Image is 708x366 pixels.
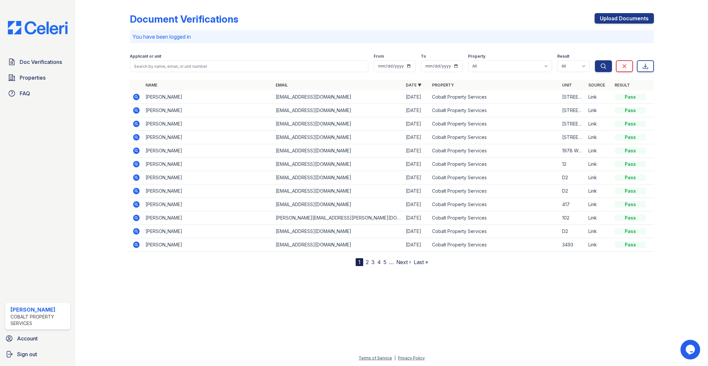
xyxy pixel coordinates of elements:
td: [STREET_ADDRESS] [560,90,586,104]
div: Pass [615,241,646,248]
td: [DATE] [403,171,429,184]
label: Result [557,54,569,59]
td: Link [586,225,612,238]
td: [EMAIL_ADDRESS][DOMAIN_NAME] [273,144,403,158]
a: 5 [383,259,386,265]
span: Properties [20,74,46,82]
td: Cobalt Property Services [429,104,560,117]
td: [PERSON_NAME] [143,104,273,117]
a: Property [432,83,454,87]
td: [EMAIL_ADDRESS][DOMAIN_NAME] [273,131,403,144]
td: [DATE] [403,211,429,225]
td: 1978 Wellbourne Dr [PERSON_NAME] #3 [560,144,586,158]
div: Pass [615,134,646,141]
td: D2 [560,171,586,184]
td: [PERSON_NAME] [143,144,273,158]
label: From [374,54,384,59]
span: FAQ [20,89,30,97]
a: Doc Verifications [5,55,70,68]
div: Pass [615,107,646,114]
a: Email [276,83,288,87]
span: Sign out [17,350,37,358]
a: Account [3,332,73,345]
td: [DATE] [403,117,429,131]
td: D2 [560,184,586,198]
td: Cobalt Property Services [429,211,560,225]
td: D2 [560,225,586,238]
div: Pass [615,121,646,127]
p: You have been logged in [132,33,651,41]
td: [DATE] [403,90,429,104]
span: … [389,258,394,266]
td: [PERSON_NAME][EMAIL_ADDRESS][PERSON_NAME][DOMAIN_NAME] [273,211,403,225]
span: Account [17,335,38,342]
td: [PERSON_NAME] [143,225,273,238]
td: Link [586,171,612,184]
div: Pass [615,215,646,221]
td: [PERSON_NAME] [143,184,273,198]
td: [PERSON_NAME] [143,117,273,131]
td: [PERSON_NAME] [143,90,273,104]
td: [EMAIL_ADDRESS][DOMAIN_NAME] [273,184,403,198]
td: [STREET_ADDRESS] [560,131,586,144]
a: Privacy Policy [398,356,425,360]
td: Link [586,198,612,211]
td: 102 [560,211,586,225]
div: Pass [615,188,646,194]
td: Cobalt Property Services [429,131,560,144]
td: [DATE] [403,144,429,158]
td: Cobalt Property Services [429,117,560,131]
td: [PERSON_NAME] [143,158,273,171]
td: [PERSON_NAME] [143,198,273,211]
td: Link [586,117,612,131]
div: Document Verifications [130,13,238,25]
td: [PERSON_NAME] [143,171,273,184]
a: FAQ [5,87,70,100]
td: [DATE] [403,198,429,211]
label: Applicant or unit [130,54,161,59]
td: 12 [560,158,586,171]
div: Pass [615,94,646,100]
a: 3 [371,259,375,265]
td: Link [586,90,612,104]
td: [EMAIL_ADDRESS][DOMAIN_NAME] [273,171,403,184]
a: Sign out [3,348,73,361]
td: [PERSON_NAME] [143,211,273,225]
td: Cobalt Property Services [429,171,560,184]
td: Cobalt Property Services [429,184,560,198]
td: Link [586,211,612,225]
td: Link [586,104,612,117]
td: Cobalt Property Services [429,238,560,252]
label: To [421,54,426,59]
td: [EMAIL_ADDRESS][DOMAIN_NAME] [273,117,403,131]
a: Upload Documents [595,13,654,24]
td: [EMAIL_ADDRESS][DOMAIN_NAME] [273,238,403,252]
td: [EMAIL_ADDRESS][DOMAIN_NAME] [273,158,403,171]
td: [DATE] [403,238,429,252]
td: [DATE] [403,131,429,144]
td: [STREET_ADDRESS] [560,117,586,131]
td: [EMAIL_ADDRESS][DOMAIN_NAME] [273,90,403,104]
a: Properties [5,71,70,84]
a: Unit [562,83,572,87]
label: Property [468,54,485,59]
td: [EMAIL_ADDRESS][DOMAIN_NAME] [273,225,403,238]
td: [DATE] [403,104,429,117]
td: [DATE] [403,158,429,171]
td: Cobalt Property Services [429,225,560,238]
iframe: chat widget [680,340,701,359]
input: Search by name, email, or unit number [130,60,368,72]
td: Link [586,158,612,171]
td: [PERSON_NAME] [143,131,273,144]
a: Result [615,83,630,87]
div: Pass [615,201,646,208]
td: [PERSON_NAME] [143,238,273,252]
td: Cobalt Property Services [429,144,560,158]
td: Cobalt Property Services [429,198,560,211]
td: Cobalt Property Services [429,90,560,104]
td: [EMAIL_ADDRESS][DOMAIN_NAME] [273,104,403,117]
a: Name [146,83,157,87]
td: Cobalt Property Services [429,158,560,171]
td: [STREET_ADDRESS][PERSON_NAME][PERSON_NAME] [560,104,586,117]
a: 4 [377,259,381,265]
